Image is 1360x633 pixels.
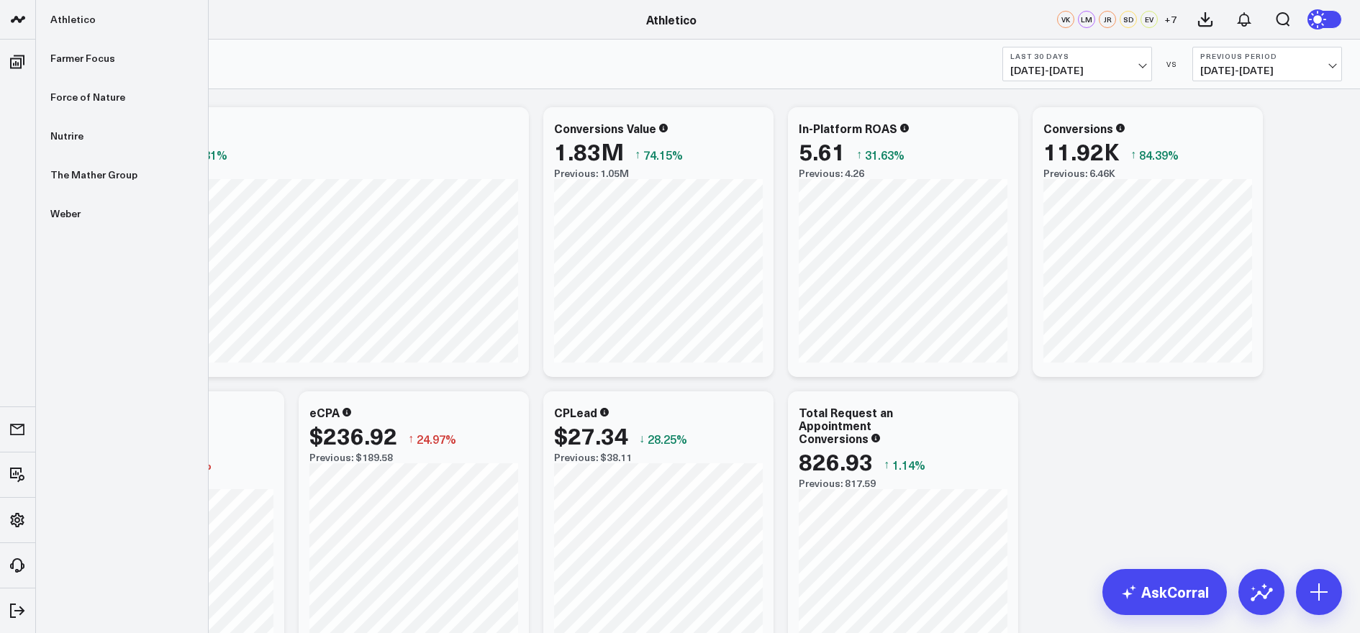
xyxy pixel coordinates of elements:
[799,448,873,474] div: 826.93
[1200,65,1334,76] span: [DATE] - [DATE]
[1010,65,1144,76] span: [DATE] - [DATE]
[1130,145,1136,164] span: ↑
[799,120,897,136] div: In-Platform ROAS
[1002,47,1152,81] button: Last 30 Days[DATE]-[DATE]
[1200,52,1334,60] b: Previous Period
[36,39,208,78] a: Farmer Focus
[1159,60,1185,68] div: VS
[892,457,925,473] span: 1.14%
[1010,52,1144,60] b: Last 30 Days
[1057,11,1074,28] div: VK
[408,429,414,448] span: ↑
[554,452,763,463] div: Previous: $38.11
[554,138,624,164] div: 1.83M
[635,145,640,164] span: ↑
[1043,120,1113,136] div: Conversions
[799,138,846,164] div: 5.61
[1161,11,1179,28] button: +7
[554,422,628,448] div: $27.34
[36,194,208,233] a: Weber
[36,117,208,155] a: Nutrire
[1043,138,1120,164] div: 11.92K
[1141,11,1158,28] div: EV
[1192,47,1342,81] button: Previous Period[DATE]-[DATE]
[799,168,1007,179] div: Previous: 4.26
[646,12,697,27] a: Athletico
[799,404,893,446] div: Total Request an Appointment Conversions
[884,455,889,474] span: ↑
[554,404,597,420] div: CPLead
[309,452,518,463] div: Previous: $189.58
[856,145,862,164] span: ↑
[309,404,340,420] div: eCPA
[1099,11,1116,28] div: JR
[643,147,683,163] span: 74.15%
[1043,168,1252,179] div: Previous: 6.46K
[36,78,208,117] a: Force of Nature
[554,120,656,136] div: Conversions Value
[799,478,1007,489] div: Previous: 817.59
[865,147,905,163] span: 31.63%
[1120,11,1137,28] div: SD
[36,155,208,194] a: The Mather Group
[554,168,763,179] div: Previous: 1.05M
[1078,11,1095,28] div: LM
[1102,569,1227,615] a: AskCorral
[417,431,456,447] span: 24.97%
[1164,14,1177,24] span: + 7
[1139,147,1179,163] span: 84.39%
[639,429,645,448] span: ↓
[65,168,518,179] div: Previous: $246.34K
[309,422,397,448] div: $236.92
[648,431,687,447] span: 28.25%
